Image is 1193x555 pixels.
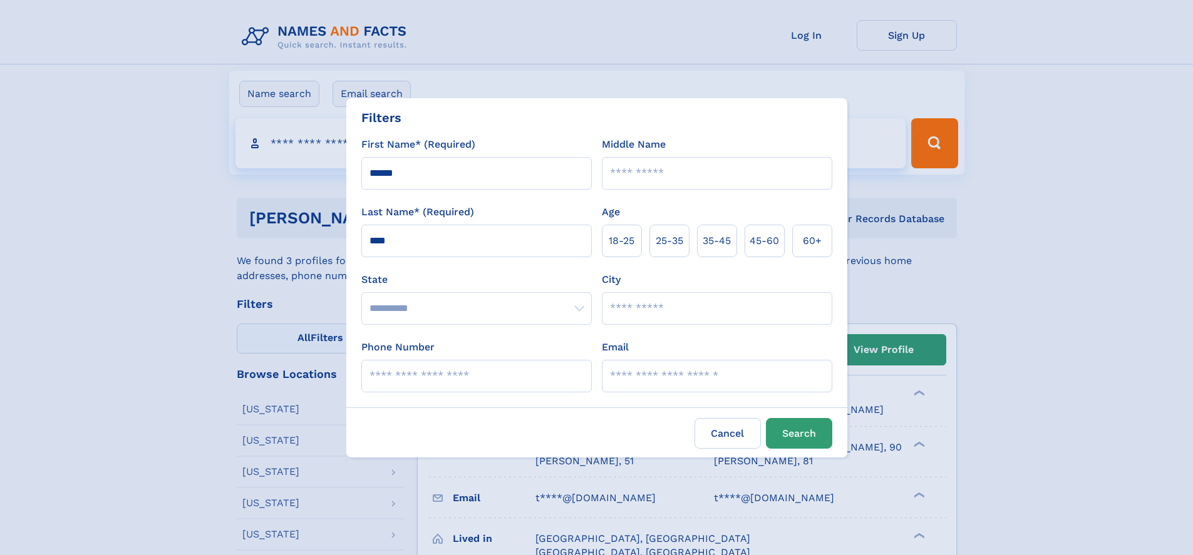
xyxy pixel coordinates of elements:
div: Filters [361,108,401,127]
span: 25‑35 [656,233,683,248]
label: City [602,272,621,287]
span: 35‑45 [703,233,731,248]
label: State [361,272,592,287]
label: Age [602,205,620,220]
label: Email [602,340,629,355]
label: Last Name* (Required) [361,205,474,220]
button: Search [766,418,832,449]
label: Cancel [695,418,761,449]
label: Phone Number [361,340,435,355]
label: Middle Name [602,137,666,152]
span: 60+ [803,233,822,248]
label: First Name* (Required) [361,137,475,152]
span: 18‑25 [609,233,634,248]
span: 45‑60 [750,233,779,248]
